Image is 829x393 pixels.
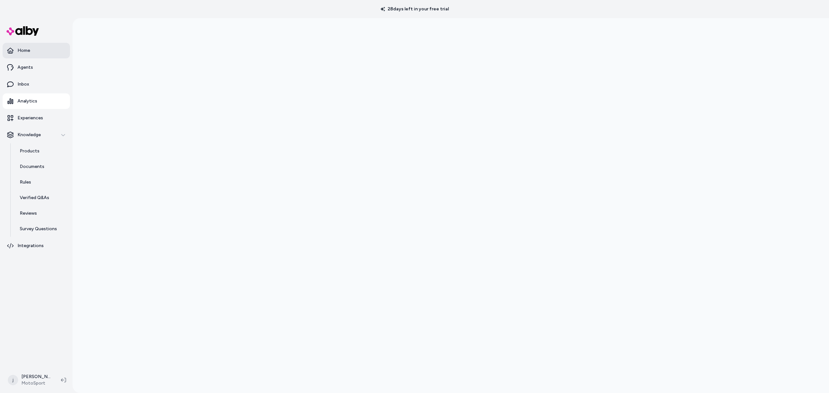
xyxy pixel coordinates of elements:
span: j [8,375,18,385]
p: Rules [20,179,31,185]
p: Home [17,47,30,54]
p: [PERSON_NAME] [21,374,51,380]
p: Documents [20,163,44,170]
a: Agents [3,60,70,75]
p: Verified Q&As [20,195,49,201]
a: Verified Q&As [13,190,70,206]
p: 28 days left in your free trial [377,6,453,12]
a: Analytics [3,93,70,109]
p: Agents [17,64,33,71]
button: j[PERSON_NAME]MotoSport [4,370,56,390]
p: Products [20,148,40,154]
p: Inbox [17,81,29,88]
a: Experiences [3,110,70,126]
p: Knowledge [17,132,41,138]
p: Survey Questions [20,226,57,232]
p: Analytics [17,98,37,104]
a: Rules [13,174,70,190]
a: Reviews [13,206,70,221]
img: alby Logo [6,26,39,36]
a: Survey Questions [13,221,70,237]
button: Knowledge [3,127,70,143]
a: Integrations [3,238,70,254]
a: Documents [13,159,70,174]
span: MotoSport [21,380,51,387]
p: Reviews [20,210,37,217]
p: Experiences [17,115,43,121]
a: Inbox [3,77,70,92]
a: Products [13,143,70,159]
a: Home [3,43,70,58]
p: Integrations [17,243,44,249]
